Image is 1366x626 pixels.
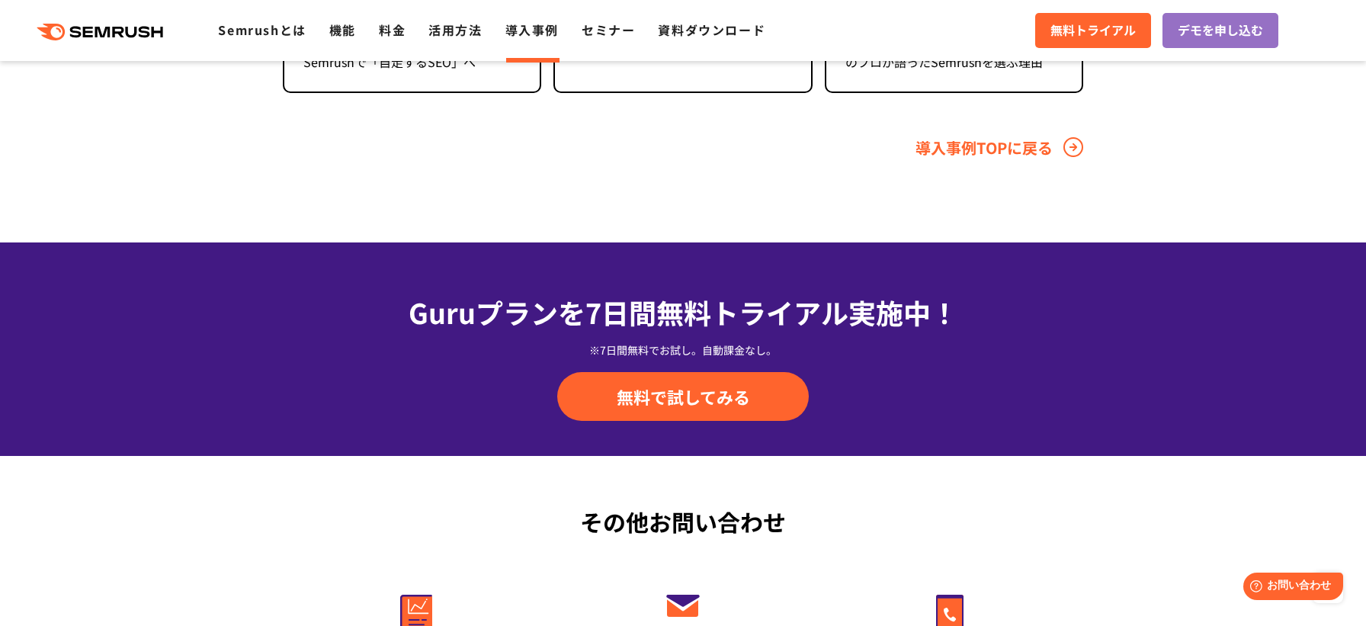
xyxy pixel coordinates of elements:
span: 無料トライアル実施中！ [656,292,958,332]
div: ※7日間無料でお試し。自動課金なし。 [283,342,1083,358]
a: 導入事例 [505,21,559,39]
a: Semrushとは [218,21,306,39]
span: 無料トライアル [1050,21,1136,40]
a: セミナー [582,21,635,39]
a: 無料トライアル [1035,13,1151,48]
span: デモを申し込む [1178,21,1263,40]
iframe: Help widget launcher [1230,567,1349,609]
a: 機能 [329,21,356,39]
div: Guruプランを7日間 [283,291,1083,332]
div: その他お問い合わせ [283,505,1083,539]
a: 無料で試してみる [557,372,809,421]
span: 無料で試してみる [617,385,750,408]
a: 導入事例TOPに戻る [915,136,1083,159]
a: 料金 [379,21,406,39]
a: 活用方法 [428,21,482,39]
a: 資料ダウンロード [658,21,765,39]
a: デモを申し込む [1162,13,1278,48]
